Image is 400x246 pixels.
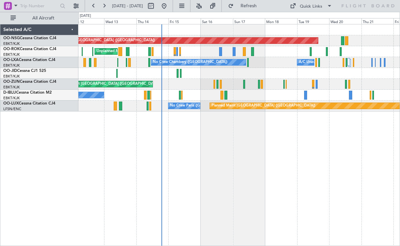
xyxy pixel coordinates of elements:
button: All Aircraft [7,13,71,23]
div: No Crew Paris ([GEOGRAPHIC_DATA]) [170,101,235,111]
span: All Aircraft [17,16,70,20]
a: EBKT/KJK [3,74,20,79]
a: OO-LXACessna Citation CJ4 [3,58,55,62]
div: No Crew Chambery ([GEOGRAPHIC_DATA]) [153,57,227,67]
span: OO-ZUN [3,80,20,84]
div: Wed 20 [329,18,361,24]
div: A/C Unavailable [299,57,326,67]
div: Quick Links [300,3,322,10]
div: Planned Maint [GEOGRAPHIC_DATA] ([GEOGRAPHIC_DATA]) [51,36,155,46]
a: OO-ZUNCessna Citation CJ4 [3,80,56,84]
input: Trip Number [20,1,58,11]
span: OO-LUX [3,102,19,106]
div: Unplanned Maint [GEOGRAPHIC_DATA]-[GEOGRAPHIC_DATA] [97,46,203,56]
div: Planned Maint [GEOGRAPHIC_DATA] ([GEOGRAPHIC_DATA]) [212,101,315,111]
div: [DATE] [80,13,91,19]
a: D-IBLUCessna Citation M2 [3,91,52,95]
a: EBKT/KJK [3,85,20,90]
span: OO-LXA [3,58,19,62]
a: EBKT/KJK [3,41,20,46]
span: D-IBLU [3,91,16,95]
div: Tue 19 [297,18,329,24]
a: EBKT/KJK [3,96,20,101]
div: Thu 14 [136,18,169,24]
div: Mon 18 [265,18,297,24]
a: LFSN/ENC [3,107,21,111]
div: Sat 16 [201,18,233,24]
a: OO-JIDCessna CJ1 525 [3,69,46,73]
div: Tue 12 [72,18,104,24]
span: OO-JID [3,69,17,73]
span: Refresh [235,4,263,8]
a: OO-LUXCessna Citation CJ4 [3,102,55,106]
button: Refresh [225,1,265,11]
button: Quick Links [287,1,335,11]
div: Wed 13 [104,18,136,24]
a: OO-ROKCessna Citation CJ4 [3,47,56,51]
span: OO-NSG [3,36,20,40]
span: OO-ROK [3,47,20,51]
span: [DATE] - [DATE] [112,3,143,9]
div: Unplanned Maint [GEOGRAPHIC_DATA] ([GEOGRAPHIC_DATA]) [51,79,159,89]
div: Sun 17 [233,18,265,24]
a: EBKT/KJK [3,63,20,68]
a: OO-NSGCessna Citation CJ4 [3,36,56,40]
div: Thu 21 [361,18,394,24]
a: EBKT/KJK [3,52,20,57]
div: Fri 15 [168,18,201,24]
